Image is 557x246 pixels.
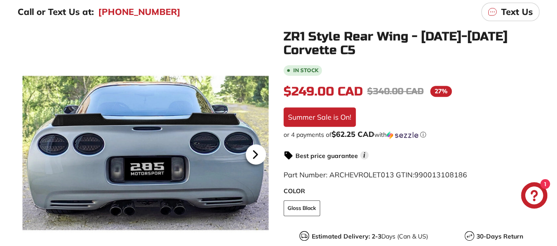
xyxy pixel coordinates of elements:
strong: Best price guarantee [295,152,358,160]
b: In stock [293,68,318,73]
strong: Estimated Delivery: 2-3 [311,232,381,240]
span: $62.25 CAD [332,129,374,139]
a: Text Us [481,3,539,21]
a: [PHONE_NUMBER] [98,5,181,18]
span: Part Number: ARCHEVROLET013 GTIN: [284,170,467,179]
label: COLOR [284,187,540,196]
img: Sezzle [387,131,418,139]
strong: 30-Days Return [476,232,523,240]
inbox-online-store-chat: Shopify online store chat [518,182,550,211]
span: 990013108186 [414,170,467,179]
p: Call or Text Us at: [18,5,94,18]
div: Summer Sale is On! [284,107,356,127]
span: i [360,151,369,159]
span: $340.00 CAD [367,86,424,97]
div: or 4 payments of with [284,130,540,139]
span: 27% [430,86,452,97]
span: $249.00 CAD [284,84,363,99]
p: Days (Can & US) [311,232,428,241]
p: Text Us [501,5,533,18]
h1: ZR1 Style Rear Wing - [DATE]-[DATE] Corvette C5 [284,30,540,57]
div: or 4 payments of$62.25 CADwithSezzle Click to learn more about Sezzle [284,130,540,139]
